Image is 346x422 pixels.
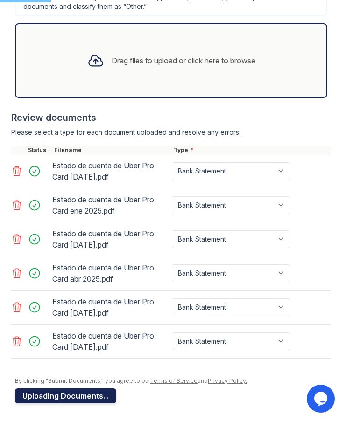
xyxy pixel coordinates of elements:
[52,260,168,286] div: Estado de cuenta de Uber Pro Card abr 2025.pdf
[52,294,168,320] div: Estado de cuenta de Uber Pro Card [DATE].pdf
[112,55,255,66] div: Drag files to upload or click here to browse
[11,128,331,137] div: Please select a type for each document uploaded and resolve any errors.
[15,388,116,403] button: Uploading Documents...
[15,377,331,385] div: By clicking "Submit Documents," you agree to our and
[52,158,168,184] div: Estado de cuenta de Uber Pro Card [DATE].pdf
[307,385,337,413] iframe: chat widget
[172,146,331,154] div: Type
[52,146,172,154] div: Filename
[150,377,198,384] a: Terms of Service
[26,146,52,154] div: Status
[208,377,247,384] a: Privacy Policy.
[52,192,168,218] div: Estado de cuenta de Uber Pro Card ene 2025.pdf
[11,111,331,124] div: Review documents
[52,226,168,252] div: Estado de cuenta de Uber Pro Card [DATE].pdf
[52,328,168,354] div: Estado de cuenta de Uber Pro Card [DATE].pdf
